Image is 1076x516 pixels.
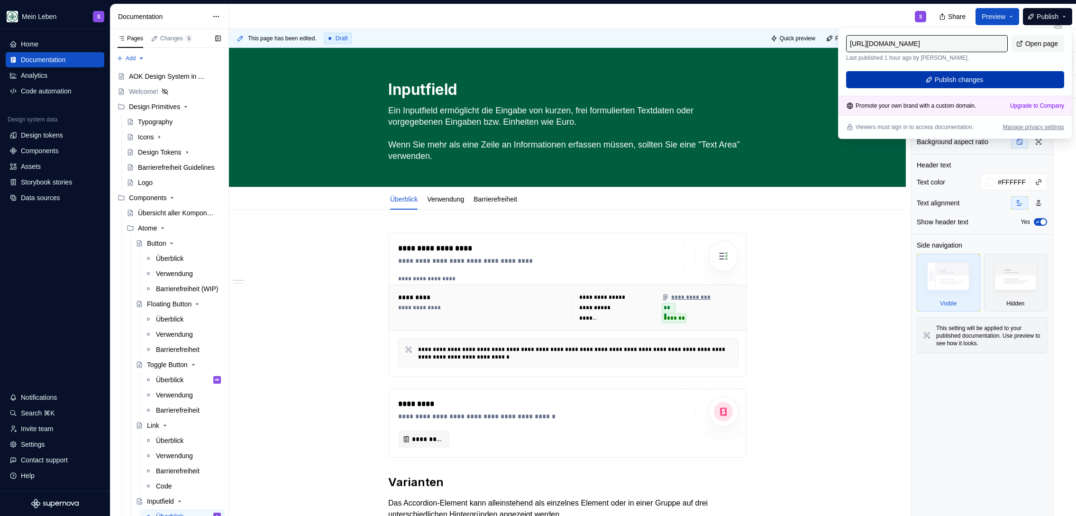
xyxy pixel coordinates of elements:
[994,174,1030,191] input: Auto
[21,39,38,49] div: Home
[114,99,225,114] div: Design Primitives
[1010,102,1064,110] a: Upgrade to Company
[917,177,945,187] div: Text color
[6,437,104,452] a: Settings
[21,55,65,64] div: Documentation
[6,159,104,174] a: Assets
[1012,35,1064,52] a: Open page
[123,114,225,129] a: Typography
[156,345,200,354] div: Barrierefreiheit
[156,375,183,385] div: Überblick
[132,296,225,312] a: Floating Button
[6,128,104,143] a: Design tokens
[1025,39,1058,48] span: Open page
[6,68,104,83] a: Analytics
[336,35,348,42] span: Draft
[21,71,47,80] div: Analytics
[97,13,100,20] div: S
[917,137,988,147] div: Background aspect ratio
[917,217,968,227] div: Show header text
[156,466,200,476] div: Barrierefreiheit
[386,189,421,209] div: Überblick
[982,12,1005,21] span: Preview
[6,468,104,483] button: Help
[156,330,193,339] div: Verwendung
[21,440,45,449] div: Settings
[147,421,159,430] div: Link
[21,471,35,480] div: Help
[138,147,182,157] div: Design Tokens
[935,75,984,84] span: Publish changes
[141,342,225,357] a: Barrierefreiheit
[917,254,980,312] div: Visible
[185,35,192,42] span: 5
[6,421,104,436] a: Invite team
[948,12,966,21] span: Share
[6,405,104,421] button: Search ⌘K
[21,455,68,465] div: Contact support
[856,123,974,131] p: Viewers must sign in to access documentation.
[141,433,225,448] a: Überblick
[474,195,517,203] a: Barrierefreiheit
[141,403,225,418] a: Barrierefreiheit
[1021,218,1030,226] label: Yes
[114,84,225,99] a: Welcome!
[141,448,225,463] a: Verwendung
[423,189,468,209] div: Verwendung
[21,193,60,203] div: Data sources
[156,269,193,278] div: Verwendung
[132,357,225,372] a: Toggle Button
[1006,300,1024,307] div: Hidden
[780,35,815,42] span: Quick preview
[114,190,225,205] div: Components
[156,284,218,294] div: Barrierefreiheit (WIP)
[123,205,225,221] a: Übersicht aller Komponenten
[141,479,225,494] a: Code
[138,163,215,172] div: Barrierefreiheit Guidelines
[917,240,962,250] div: Side navigation
[156,314,183,324] div: Überblick
[936,324,1041,347] div: This setting will be applied to your published documentation. Use preview to see how it looks.
[984,254,1048,312] div: Hidden
[388,475,747,490] h2: Varianten
[156,451,193,461] div: Verwendung
[846,54,1008,62] p: Last published 1 hour ago by [PERSON_NAME].
[940,300,957,307] div: Visible
[138,132,154,142] div: Icons
[21,130,63,140] div: Design tokens
[123,160,225,175] a: Barrierefreiheit Guidelines
[31,499,79,508] svg: Supernova Logo
[141,463,225,479] a: Barrierefreiheit
[21,146,58,156] div: Components
[6,175,104,190] a: Storybook stories
[6,83,104,99] a: Code automation
[976,8,1019,25] button: Preview
[1037,12,1058,21] span: Publish
[21,424,53,433] div: Invite team
[123,175,225,190] a: Logo
[123,221,225,236] div: Atome
[21,393,57,402] div: Notifications
[138,117,173,127] div: Typography
[917,160,951,170] div: Header text
[118,12,208,21] div: Documentation
[835,35,877,42] span: Publish changes
[141,312,225,327] a: Überblick
[129,193,166,203] div: Components
[919,13,922,20] div: S
[126,55,136,62] span: Add
[846,102,976,110] div: Promote your own brand with a custom domain.
[147,360,188,369] div: Toggle Button
[21,162,41,171] div: Assets
[118,35,143,42] div: Pages
[768,32,820,45] button: Quick preview
[147,299,191,309] div: Floating Button
[141,387,225,403] a: Verwendung
[21,86,72,96] div: Code automation
[123,145,225,160] a: Design Tokens
[1003,123,1064,131] button: Manage privacy settings
[141,327,225,342] a: Verwendung
[6,52,104,67] a: Documentation
[6,390,104,405] button: Notifications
